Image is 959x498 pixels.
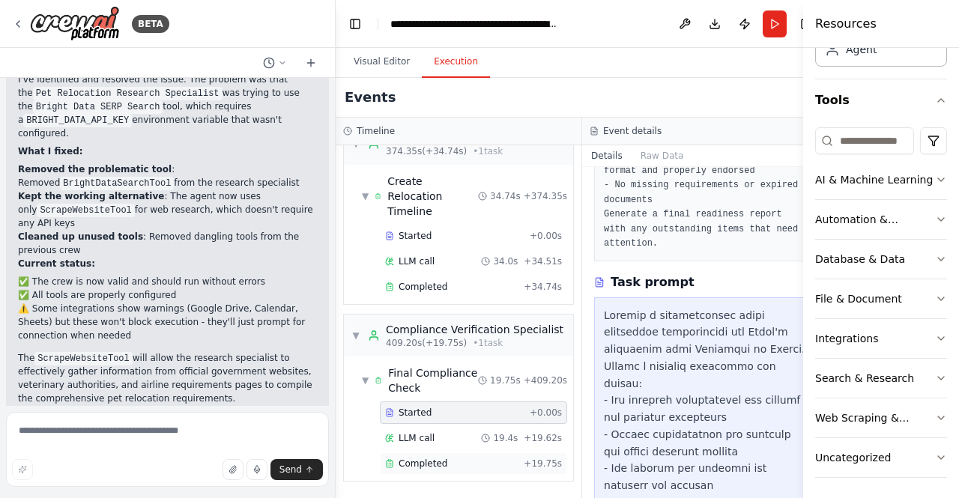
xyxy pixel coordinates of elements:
[815,212,935,227] div: Automation & Integration
[18,230,317,257] li: : Removed dangling tools from the previous crew
[386,337,467,349] span: 409.20s (+19.75s)
[60,177,174,190] code: BrightDataSearchTool
[815,252,905,267] div: Database & Data
[37,204,134,217] code: ScrapeWebsiteTool
[632,145,693,166] button: Raw Data
[815,331,878,346] div: Integrations
[18,164,172,174] strong: Removed the problematic tool
[524,255,562,267] span: + 34.51s
[815,279,947,318] button: File & Document
[18,231,143,242] strong: Cleaned up unused tools
[299,54,323,72] button: Start a new chat
[34,352,132,365] code: ScrapeWebsiteTool
[815,121,947,490] div: Tools
[815,410,935,425] div: Web Scraping & Browsing
[815,359,947,398] button: Search & Research
[815,15,877,33] h4: Resources
[386,145,467,157] span: 374.35s (+34.74s)
[345,13,366,34] button: Hide left sidebar
[12,459,33,480] button: Improve this prompt
[399,458,447,470] span: Completed
[815,160,947,199] button: AI & Machine Learning
[246,459,267,480] button: Click to speak your automation idea
[345,87,396,108] h2: Events
[132,15,169,33] div: BETA
[524,281,562,293] span: + 34.74s
[342,46,422,78] button: Visual Editor
[18,73,317,140] p: I've identified and resolved the issue. The problem was that the was trying to use the tool, whic...
[388,365,478,395] span: Final Compliance Check
[815,319,947,358] button: Integrations
[362,190,369,202] span: ▼
[357,125,395,137] h3: Timeline
[257,54,293,72] button: Switch to previous chat
[422,46,490,78] button: Execution
[390,16,559,31] nav: breadcrumb
[18,351,317,405] p: The will allow the research specialist to effectively gather information from official government...
[18,275,317,288] li: ✅ The crew is now valid and should run without errors
[473,337,503,349] span: • 1 task
[490,374,521,386] span: 19.75s
[399,432,435,444] span: LLM call
[362,374,369,386] span: ▼
[18,191,164,201] strong: Kept the working alternative
[399,407,432,419] span: Started
[582,145,632,166] button: Details
[524,458,562,470] span: + 19.75s
[30,6,120,41] img: Logo
[18,163,317,189] li: : Removed from the research specialist
[611,273,695,291] h3: Task prompt
[493,255,518,267] span: 34.0s
[351,330,360,341] span: ▼
[33,100,163,114] code: Bright Data SERP Search
[815,291,902,306] div: File & Document
[603,125,662,137] h3: Event details
[815,240,947,279] button: Database & Data
[473,145,503,157] span: • 1 task
[18,189,317,230] li: : The agent now uses only for web research, which doesn't require any API keys
[530,230,562,242] span: + 0.00s
[23,114,132,127] code: BRIGHT_DATA_API_KEY
[223,459,243,480] button: Upload files
[815,450,891,465] div: Uncategorized
[18,146,83,157] strong: What I fixed:
[490,190,521,202] span: 34.74s
[815,371,914,386] div: Search & Research
[399,281,447,293] span: Completed
[815,79,947,121] button: Tools
[270,459,323,480] button: Send
[399,230,432,242] span: Started
[815,200,947,239] button: Automation & Integration
[33,87,223,100] code: Pet Relocation Research Specialist
[815,398,947,437] button: Web Scraping & Browsing
[815,172,933,187] div: AI & Machine Learning
[18,288,317,302] li: ✅ All tools are properly configured
[279,464,302,476] span: Send
[524,374,567,386] span: + 409.20s
[846,42,877,57] div: Agent
[18,258,95,269] strong: Current status:
[796,13,817,34] button: Hide right sidebar
[399,255,435,267] span: LLM call
[530,407,562,419] span: + 0.00s
[18,302,317,342] li: ⚠️ Some integrations show warnings (Google Drive, Calendar, Sheets) but these won't block executi...
[524,190,567,202] span: + 374.35s
[387,174,478,219] span: Create Relocation Timeline
[524,432,562,444] span: + 19.62s
[815,438,947,477] button: Uncategorized
[386,322,563,337] div: Compliance Verification Specialist
[493,432,518,444] span: 19.4s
